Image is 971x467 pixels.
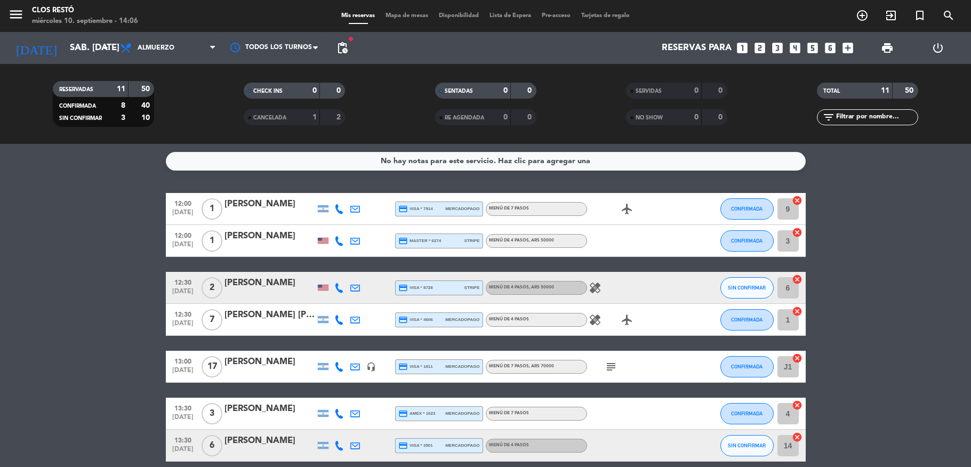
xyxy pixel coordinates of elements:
[445,88,473,94] span: SENTADAS
[881,42,894,54] span: print
[170,355,196,367] span: 13:00
[445,442,479,449] span: mercadopago
[792,227,803,238] i: cancel
[398,362,408,372] i: credit_card
[202,198,222,220] span: 1
[489,238,554,243] span: MENÚ DE 4 PASOS
[753,41,767,55] i: looks_two
[489,317,529,321] span: MENÚ DE 4 PASOS
[636,88,662,94] span: SERVIDAS
[503,87,508,94] strong: 0
[224,197,315,211] div: [PERSON_NAME]
[445,115,484,120] span: RE AGENDADA
[202,230,222,252] span: 1
[835,111,918,123] input: Filtrar por nombre...
[589,281,601,294] i: healing
[912,32,963,64] div: LOG OUT
[823,41,837,55] i: looks_6
[856,9,869,22] i: add_circle_outline
[529,238,554,243] span: , ARS 50000
[576,13,635,19] span: Tarjetas de regalo
[720,277,774,299] button: SIN CONFIRMAR
[913,9,926,22] i: turned_in_not
[398,236,442,246] span: master * 6274
[170,308,196,320] span: 12:30
[224,402,315,416] div: [PERSON_NAME]
[398,283,433,293] span: visa * 8728
[718,114,725,121] strong: 0
[735,41,749,55] i: looks_one
[728,285,766,291] span: SIN CONFIRMAR
[529,364,554,368] span: , ARS 70000
[720,309,774,331] button: CONFIRMADA
[32,5,138,16] div: Clos Restó
[720,230,774,252] button: CONFIRMADA
[731,238,763,244] span: CONFIRMADA
[694,87,699,94] strong: 0
[792,432,803,442] i: cancel
[336,87,343,94] strong: 0
[484,13,536,19] span: Lista de Espera
[170,276,196,288] span: 12:30
[885,9,897,22] i: exit_to_app
[141,114,152,122] strong: 10
[348,36,354,42] span: fiber_manual_record
[398,409,436,418] span: amex * 1023
[720,403,774,424] button: CONFIRMADA
[792,400,803,410] i: cancel
[718,87,725,94] strong: 0
[434,13,484,19] span: Disponibilidad
[445,363,479,370] span: mercadopago
[728,442,766,448] span: SIN CONFIRMAR
[8,6,24,22] i: menu
[792,306,803,317] i: cancel
[398,315,408,325] i: credit_card
[224,308,315,322] div: [PERSON_NAME] [PERSON_NAME]
[366,362,376,372] i: headset_mic
[99,42,112,54] i: arrow_drop_down
[224,229,315,243] div: [PERSON_NAME]
[170,414,196,426] span: [DATE]
[121,114,125,122] strong: 3
[932,42,944,54] i: power_settings_new
[253,115,286,120] span: CANCELADA
[59,87,93,92] span: RESERVADAS
[170,446,196,458] span: [DATE]
[720,198,774,220] button: CONFIRMADA
[529,285,554,289] span: , ARS 50000
[398,283,408,293] i: credit_card
[59,116,102,121] span: SIN CONFIRMAR
[398,204,408,214] i: credit_card
[823,88,840,94] span: TOTAL
[398,441,408,450] i: credit_card
[905,87,916,94] strong: 50
[202,435,222,456] span: 6
[527,87,534,94] strong: 0
[224,355,315,369] div: [PERSON_NAME]
[881,87,889,94] strong: 11
[8,36,65,60] i: [DATE]
[822,111,835,124] i: filter_list
[170,401,196,414] span: 13:30
[398,204,433,214] span: visa * 7914
[942,9,955,22] i: search
[170,367,196,379] span: [DATE]
[489,285,554,289] span: MENÚ DE 4 PASOS
[32,16,138,27] div: miércoles 10. septiembre - 14:06
[636,115,663,120] span: NO SHOW
[170,209,196,221] span: [DATE]
[605,360,617,373] i: subject
[170,433,196,446] span: 13:30
[59,103,96,109] span: CONFIRMADA
[117,85,125,93] strong: 11
[806,41,820,55] i: looks_5
[489,443,529,447] span: MENÚ DE 4 PASOS
[336,42,349,54] span: pending_actions
[141,102,152,109] strong: 40
[170,241,196,253] span: [DATE]
[621,313,633,326] i: airplanemode_active
[720,435,774,456] button: SIN CONFIRMAR
[536,13,576,19] span: Pre-acceso
[731,364,763,369] span: CONFIRMADA
[312,87,317,94] strong: 0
